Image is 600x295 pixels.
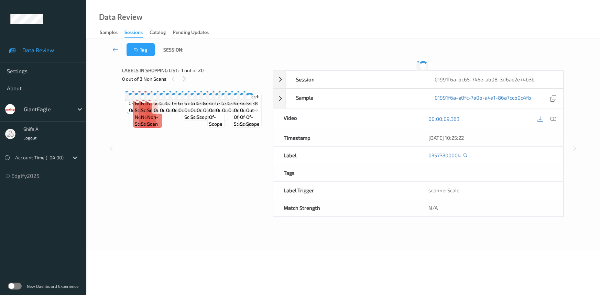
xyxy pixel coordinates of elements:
[424,71,563,88] div: 01991f6a-bc65-745e-ab08-3d6ae2e74b3b
[154,107,184,114] span: out-of-scope
[173,28,216,37] a: Pending Updates
[428,134,553,141] div: [DATE] 10:25:22
[150,29,166,37] div: Catalog
[150,28,173,37] a: Catalog
[435,94,531,103] a: 01991f6a-e0fc-7a0b-a4a1-86a7ccb0c4fb
[428,115,459,122] a: 00:00:09.363
[147,114,160,127] span: non-scan
[228,107,258,114] span: out-of-scope
[141,114,154,127] span: non-scan
[273,182,418,199] div: Label Trigger
[246,93,260,107] span: Label: 3438
[273,89,564,109] div: Sample01991f6a-e0fc-7a0b-a4a1-86a7ccb0c4fb
[181,67,204,74] span: 1 out of 20
[273,199,418,216] div: Match Strength
[163,46,183,53] span: Session:
[127,43,155,56] button: Tag
[124,29,143,38] div: Sessions
[122,75,268,83] div: 0 out of 3 Non Scans
[178,107,208,114] span: out-of-scope
[100,29,118,37] div: Samples
[122,67,179,74] span: Labels in shopping list:
[141,93,154,114] span: Label: Non-Scan
[129,107,159,114] span: out-of-scope
[222,107,252,114] span: out-of-scope
[428,152,461,159] a: 03573300004
[273,164,418,181] div: Tags
[190,107,217,121] span: out-of-scope
[135,114,148,127] span: non-scan
[124,28,150,38] a: Sessions
[234,107,247,127] span: out-of-scope
[286,89,425,109] div: Sample
[184,107,213,121] span: out-of-scope
[273,109,418,129] div: Video
[135,93,148,114] span: Label: Non-Scan
[172,107,202,114] span: out-of-scope
[273,147,418,164] div: Label
[246,107,260,127] span: out-of-scope
[273,70,564,88] div: Session01991f6a-bc65-745e-ab08-3d6ae2e74b3b
[99,14,142,21] div: Data Review
[418,199,563,216] div: N/A
[100,28,124,37] a: Samples
[147,93,160,114] span: Label: Non-Scan
[173,29,209,37] div: Pending Updates
[209,107,222,127] span: out-of-scope
[240,107,253,127] span: out-of-scope
[286,71,425,88] div: Session
[160,107,190,114] span: out-of-scope
[203,107,233,114] span: out-of-scope
[197,107,226,121] span: out-of-scope
[166,107,196,114] span: out-of-scope
[418,182,563,199] div: scannerScale
[273,129,418,146] div: Timestamp
[216,107,246,114] span: out-of-scope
